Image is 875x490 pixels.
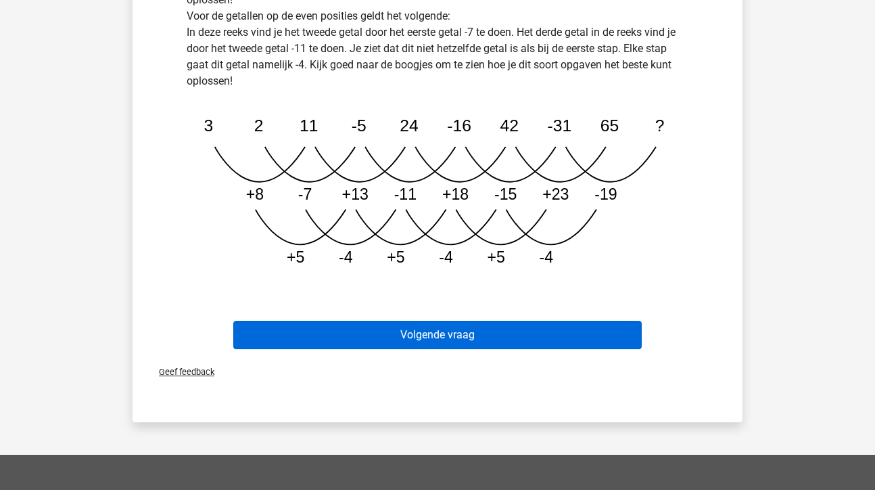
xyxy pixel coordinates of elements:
[394,185,417,203] tspan: -11
[548,116,572,135] tspan: -31
[543,185,569,203] tspan: +23
[540,248,554,266] tspan: -4
[287,248,304,266] tspan: +5
[387,248,405,266] tspan: +5
[246,185,264,203] tspan: +8
[655,116,665,135] tspan: ?
[298,185,312,203] tspan: -7
[488,248,505,266] tspan: +5
[595,185,618,203] tspan: -19
[442,185,469,203] tspan: +18
[494,185,517,203] tspan: -15
[440,248,454,266] tspan: -4
[352,116,366,135] tspan: -5
[254,116,264,135] tspan: 2
[148,367,214,377] span: Geef feedback
[342,185,369,203] tspan: +13
[448,116,472,135] tspan: -16
[204,116,214,135] tspan: 3
[300,116,318,135] tspan: 11
[500,116,519,135] tspan: 42
[600,116,619,135] tspan: 65
[339,248,353,266] tspan: -4
[400,116,419,135] tspan: 24
[233,321,642,349] button: Volgende vraag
